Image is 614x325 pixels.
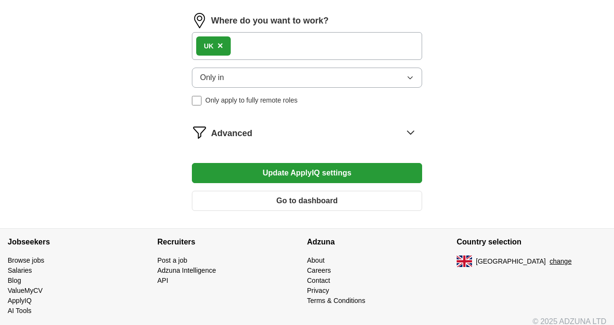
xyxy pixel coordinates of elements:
a: AI Tools [8,307,32,314]
a: ValueMyCV [8,287,43,294]
a: About [307,256,325,264]
label: Where do you want to work? [211,14,329,27]
img: location.png [192,13,207,28]
a: Contact [307,277,330,284]
button: Only in [192,68,422,88]
input: Only apply to fully remote roles [192,96,201,105]
a: Privacy [307,287,329,294]
a: Salaries [8,267,32,274]
div: UK [204,41,213,51]
a: Post a job [157,256,187,264]
a: Careers [307,267,331,274]
button: Go to dashboard [192,191,422,211]
a: Adzuna Intelligence [157,267,216,274]
a: Browse jobs [8,256,44,264]
a: Terms & Conditions [307,297,365,304]
a: API [157,277,168,284]
img: UK flag [457,255,472,267]
span: Only apply to fully remote roles [205,95,297,105]
span: [GEOGRAPHIC_DATA] [476,256,546,267]
h4: Country selection [457,229,606,255]
span: Only in [200,72,224,83]
button: Update ApplyIQ settings [192,163,422,183]
a: ApplyIQ [8,297,32,304]
button: change [550,256,572,267]
span: Advanced [211,127,252,140]
a: Blog [8,277,21,284]
img: filter [192,125,207,140]
span: × [217,40,223,51]
button: × [217,39,223,53]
